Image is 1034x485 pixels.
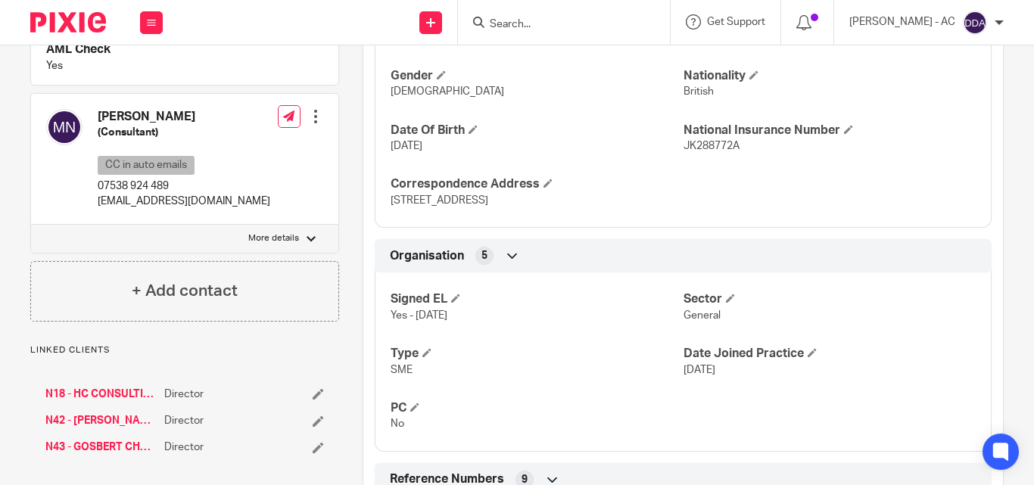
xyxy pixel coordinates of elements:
[46,58,323,73] p: Yes
[391,68,683,84] h4: Gender
[684,68,976,84] h4: Nationality
[963,11,987,35] img: svg%3E
[481,248,487,263] span: 5
[30,12,106,33] img: Pixie
[684,141,740,151] span: JK288772A
[45,413,157,428] a: N42 - [PERSON_NAME]
[391,365,413,375] span: SME
[164,440,204,455] span: Director
[45,387,157,402] a: N18 - HC CONSULTING GROUP LIMITED
[707,17,765,27] span: Get Support
[391,291,683,307] h4: Signed EL
[98,194,270,209] p: [EMAIL_ADDRESS][DOMAIN_NAME]
[132,279,238,303] h4: + Add contact
[684,346,976,362] h4: Date Joined Practice
[164,413,204,428] span: Director
[248,232,299,244] p: More details
[391,176,683,192] h4: Correspondence Address
[849,14,955,30] p: [PERSON_NAME] - AC
[390,248,464,264] span: Organisation
[98,125,270,140] h5: (Consultant)
[164,387,204,402] span: Director
[684,123,976,138] h4: National Insurance Number
[98,156,195,175] p: CC in auto emails
[98,109,270,125] h4: [PERSON_NAME]
[684,291,976,307] h4: Sector
[45,440,157,455] a: N43 - GOSBERT CHAGULA
[30,344,339,356] p: Linked clients
[391,86,504,97] span: [DEMOGRAPHIC_DATA]
[391,400,683,416] h4: PC
[684,86,714,97] span: British
[391,141,422,151] span: [DATE]
[684,310,721,321] span: General
[391,123,683,138] h4: Date Of Birth
[98,179,270,194] p: 07538 924 489
[684,365,715,375] span: [DATE]
[46,42,323,58] h4: AML Check
[391,346,683,362] h4: Type
[391,310,447,321] span: Yes - [DATE]
[46,109,83,145] img: svg%3E
[391,418,404,429] span: No
[488,18,624,32] input: Search
[391,195,488,206] span: [STREET_ADDRESS]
